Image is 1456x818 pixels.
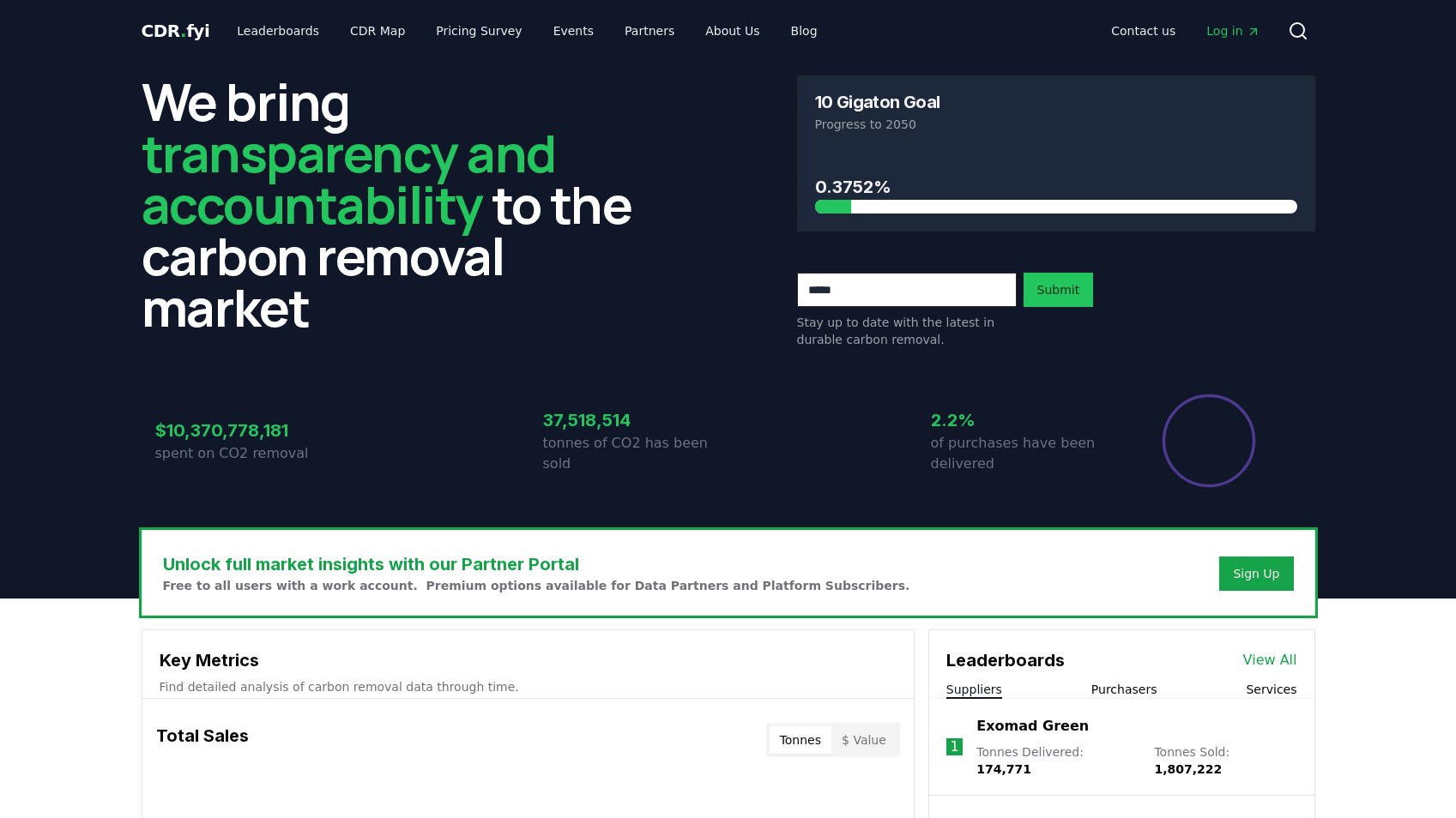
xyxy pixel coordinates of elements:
h3: $10,370,778,181 [155,418,341,443]
a: Exomad Green [976,716,1089,737]
p: Find detailed analysis of carbon removal data through time. [160,678,897,695]
span: transparency and accountability [142,117,556,239]
button: Purchasers [1091,681,1157,698]
button: Submit [1024,273,1094,307]
p: Tonnes Sold : [1154,743,1296,778]
span: CDR fyi [142,21,210,41]
button: $ Value [831,726,897,754]
button: Sign Up [1219,556,1293,591]
a: Leaderboards [223,15,333,46]
a: Blog [777,15,831,46]
nav: Main [1097,15,1273,46]
h3: 0.3752% [815,174,1297,200]
a: Partners [611,15,688,46]
span: 174,771 [976,762,1031,776]
p: Tonnes Delivered : [976,743,1137,778]
a: Pricing Survey [422,15,535,46]
p: Stay up to date with the latest in durable carbon removal. [797,314,1017,348]
button: Services [1246,681,1296,698]
a: Contact us [1097,15,1189,46]
p: Progress to 2050 [815,116,1297,133]
span: Log in [1206,22,1260,39]
button: Tonnes [770,726,831,754]
p: spent on CO2 removal [155,443,341,464]
a: CDR.fyi [142,19,210,43]
h3: Leaderboards [946,647,1065,673]
p: tonnes of CO2 has been sold [543,433,728,474]
a: Sign Up [1233,565,1279,582]
a: Log in [1193,15,1273,46]
h2: We bring to the carbon removal market [142,75,660,333]
h3: 2.2% [931,407,1116,433]
nav: Main [223,15,831,46]
h3: Unlock full market insights with our Partner Portal [163,551,910,577]
p: Free to all users with a work account. Premium options available for Data Partners and Platform S... [163,577,910,594]
p: of purchases have been delivered [931,433,1116,474]
p: 1 [950,737,958,757]
a: Events [540,15,607,46]
span: 1,807,222 [1154,762,1222,776]
button: Suppliers [946,681,1002,698]
a: CDR Map [336,15,419,46]
span: . [180,21,186,41]
h3: 10 Gigaton Goal [815,93,940,111]
a: About Us [692,15,773,46]
a: View All [1243,650,1297,671]
div: Percentage of sales delivered [1161,393,1257,489]
h3: Total Sales [156,723,249,757]
h3: 37,518,514 [543,407,728,433]
h3: Key Metrics [160,647,897,673]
